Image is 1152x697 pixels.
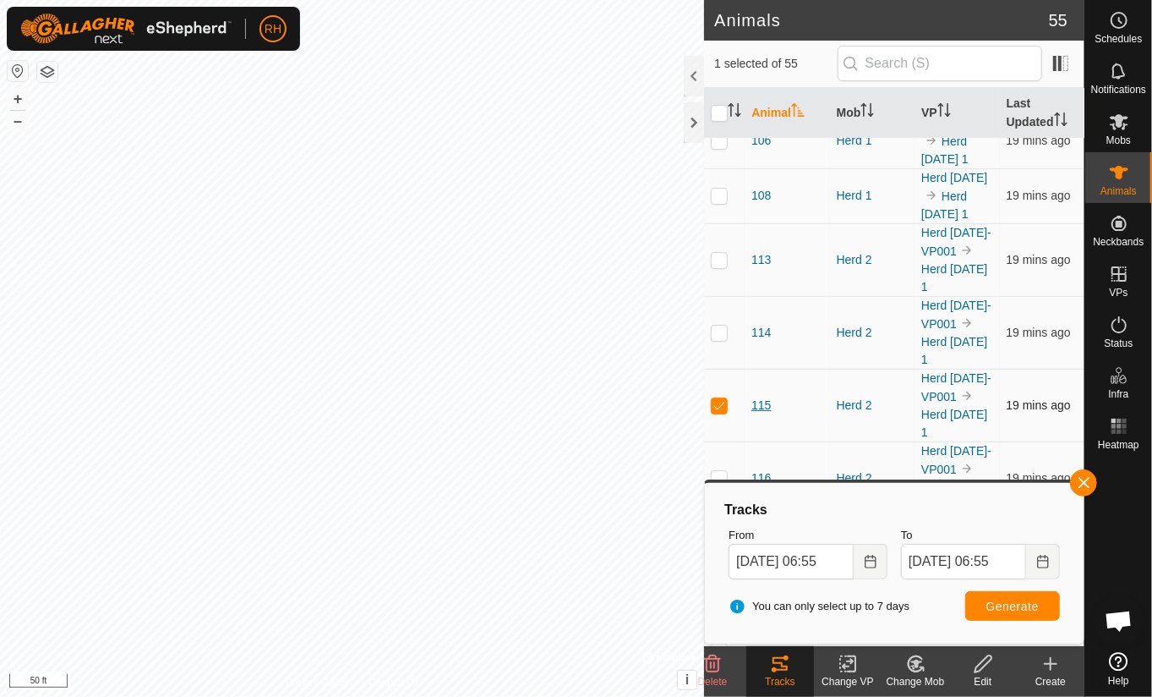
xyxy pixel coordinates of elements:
span: 1 Sept 2025, 6:38 am [1007,471,1071,485]
span: Infra [1108,389,1128,399]
span: 116 [751,469,771,487]
span: You can only select up to 7 days [729,598,909,615]
div: Change Mob [882,674,949,689]
button: Reset Map [8,61,28,81]
div: Change VP [814,674,882,689]
a: Herd [DATE]-VP001 [921,226,991,258]
a: Contact Us [369,675,418,690]
span: Delete [698,676,728,688]
span: Help [1108,676,1129,686]
span: RH [265,20,281,38]
div: Herd 2 [837,469,908,487]
a: Herd [DATE] 1 [921,262,987,294]
img: to [925,189,938,202]
span: 1 Sept 2025, 6:39 am [1007,645,1071,658]
p-sorticon: Activate to sort [728,106,741,119]
button: + [8,89,28,109]
span: 1 Sept 2025, 6:38 am [1007,189,1071,202]
img: to [960,389,974,403]
span: Schedules [1095,34,1142,44]
th: VP [915,88,999,139]
span: Generate [986,600,1039,613]
a: Herd [DATE] 1 [921,189,969,221]
button: Choose Date [854,544,887,579]
p-sorticon: Activate to sort [860,106,874,119]
button: i [678,671,696,689]
a: Herd [DATE] 1 [921,335,987,366]
span: 55 [1049,8,1067,33]
img: to [960,244,974,257]
span: 1 selected of 55 [714,55,837,73]
a: Herd [DATE] [921,171,987,184]
img: to [960,316,974,330]
span: Neckbands [1093,237,1144,247]
input: Search (S) [838,46,1042,81]
span: 1 Sept 2025, 6:38 am [1007,253,1071,266]
span: 108 [751,187,771,205]
p-sorticon: Activate to sort [1054,115,1067,129]
span: i [685,672,689,687]
a: Herd [DATE] 1 [921,408,987,439]
label: From [729,527,887,544]
a: Herd [DATE] 1 [921,134,969,166]
span: 114 [751,324,771,342]
h2: Animals [714,10,1049,30]
div: Herd 2 [837,324,908,342]
span: VPs [1109,288,1127,298]
span: 106 [751,132,771,150]
div: Herd 1 [837,187,908,205]
a: Herd [DATE] 1 [921,645,969,677]
img: to [960,462,974,475]
a: Herd [DATE]-VP001 [921,444,991,476]
span: Notifications [1091,85,1146,95]
button: Map Layers [37,62,57,82]
button: Generate [965,591,1060,621]
span: 115 [751,397,771,414]
a: Open chat [1094,595,1144,646]
img: to [925,134,938,147]
span: Heatmap [1098,440,1139,450]
span: 1 Sept 2025, 6:38 am [1007,134,1071,147]
img: to [925,645,938,658]
div: Tracks [746,674,814,689]
span: 113 [751,251,771,269]
div: Create [1017,674,1084,689]
div: Herd 2 [837,397,908,414]
span: Mobs [1106,135,1131,145]
button: – [8,111,28,131]
span: Animals [1100,186,1137,196]
a: Help [1085,645,1152,693]
th: Last Updated [1000,88,1084,139]
div: Tracks [722,500,1067,520]
span: 1 Sept 2025, 6:38 am [1007,398,1071,412]
a: Privacy Policy [286,675,349,690]
button: Choose Date [1026,544,1060,579]
label: To [901,527,1060,544]
th: Animal [745,88,829,139]
div: Edit [949,674,1017,689]
span: 1 Sept 2025, 6:38 am [1007,326,1071,339]
div: Herd 2 [837,251,908,269]
span: Status [1104,338,1133,348]
img: Gallagher Logo [20,14,232,44]
a: Herd [DATE]-VP001 [921,371,991,403]
div: Herd 1 [837,132,908,150]
a: Herd [DATE]-VP001 [921,299,991,331]
th: Mob [830,88,915,139]
p-sorticon: Activate to sort [937,106,951,119]
p-sorticon: Activate to sort [791,106,805,119]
